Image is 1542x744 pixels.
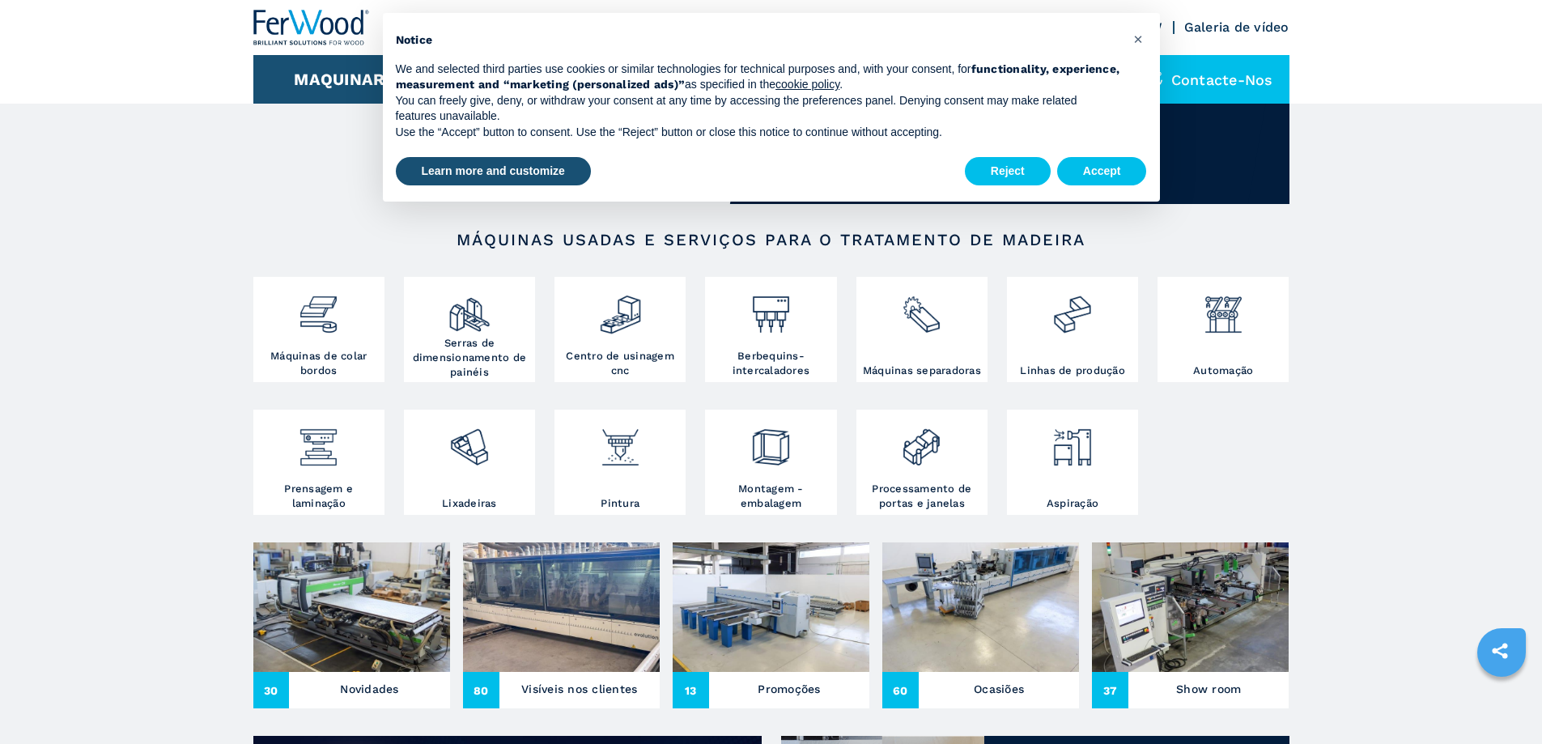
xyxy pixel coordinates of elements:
img: foratrici_inseritrici_2.png [750,281,792,336]
span: 80 [463,672,499,708]
img: Ferwood [253,10,370,45]
h3: Lixadeiras [442,496,497,511]
a: Lixadeiras [404,410,535,515]
img: Show room [1092,542,1289,672]
img: Visíveis nos clientes [463,542,660,672]
img: linee_di_produzione_2.png [1051,281,1094,336]
a: Aspiração [1007,410,1138,515]
span: 60 [882,672,919,708]
a: Centro de usinagem cnc [554,277,686,382]
h3: Centro de usinagem cnc [559,349,682,378]
iframe: Chat [1473,671,1530,732]
strong: functionality, experience, measurement and “marketing (personalized ads)” [396,62,1120,91]
a: Prensagem e laminação [253,410,384,515]
a: Visíveis nos clientes80Visíveis nos clientes [463,542,660,708]
button: Reject [965,157,1051,186]
span: 30 [253,672,290,708]
img: montaggio_imballaggio_2.png [750,414,792,469]
a: Processamento de portas e janelas [856,410,988,515]
span: 13 [673,672,709,708]
img: levigatrici_2.png [448,414,491,469]
img: Ocasiões [882,542,1079,672]
img: lavorazione_porte_finestre_2.png [900,414,943,469]
img: verniciatura_1.png [599,414,642,469]
a: Show room37Show room [1092,542,1289,708]
a: Automação [1158,277,1289,382]
a: Pintura [554,410,686,515]
h3: Show room [1176,678,1241,700]
button: Close this notice [1126,26,1152,52]
a: Berbequins-intercaladores [705,277,836,382]
h3: Máquinas de colar bordos [257,349,380,378]
img: bordatrici_1.png [297,281,340,336]
h3: Prensagem e laminação [257,482,380,511]
p: We and selected third parties use cookies or similar technologies for technical purposes and, wit... [396,62,1121,93]
h3: Promoções [758,678,820,700]
img: squadratrici_2.png [448,281,491,336]
span: 37 [1092,672,1128,708]
div: Contacte-nos [1131,55,1289,104]
button: Accept [1057,157,1147,186]
a: Novidades30Novidades [253,542,450,708]
h3: Aspiração [1047,496,1098,511]
p: Use the “Accept” button to consent. Use the “Reject” button or close this notice to continue with... [396,125,1121,141]
img: sezionatrici_2.png [900,281,943,336]
h3: Linhas de produção [1020,363,1125,378]
h3: Montagem - embalagem [709,482,832,511]
img: Novidades [253,542,450,672]
img: automazione.png [1202,281,1245,336]
a: Ocasiões60Ocasiões [882,542,1079,708]
h3: Berbequins-intercaladores [709,349,832,378]
a: Serras de dimensionamento de painéis [404,277,535,382]
a: cookie policy [775,78,839,91]
a: Máquinas separadoras [856,277,988,382]
h3: Visíveis nos clientes [521,678,637,700]
h3: Novidades [340,678,398,700]
h2: Máquinas usadas e serviços para o tratamento de madeira [305,230,1238,249]
a: sharethis [1480,631,1520,671]
h3: Ocasiões [974,678,1024,700]
span: × [1133,29,1143,49]
img: Promoções [673,542,869,672]
h3: Serras de dimensionamento de painéis [408,336,531,380]
h3: Processamento de portas e janelas [860,482,983,511]
h2: Notice [396,32,1121,49]
h3: Pintura [601,496,639,511]
a: Galeria de vídeo [1184,19,1289,35]
button: Maquinaria [294,70,401,89]
h3: Automação [1193,363,1253,378]
a: Promoções13Promoções [673,542,869,708]
img: aspirazione_1.png [1051,414,1094,469]
h3: Máquinas separadoras [863,363,981,378]
img: centro_di_lavoro_cnc_2.png [599,281,642,336]
img: pressa-strettoia.png [297,414,340,469]
p: You can freely give, deny, or withdraw your consent at any time by accessing the preferences pane... [396,93,1121,125]
a: Linhas de produção [1007,277,1138,382]
button: Learn more and customize [396,157,591,186]
a: Montagem - embalagem [705,410,836,515]
a: Máquinas de colar bordos [253,277,384,382]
